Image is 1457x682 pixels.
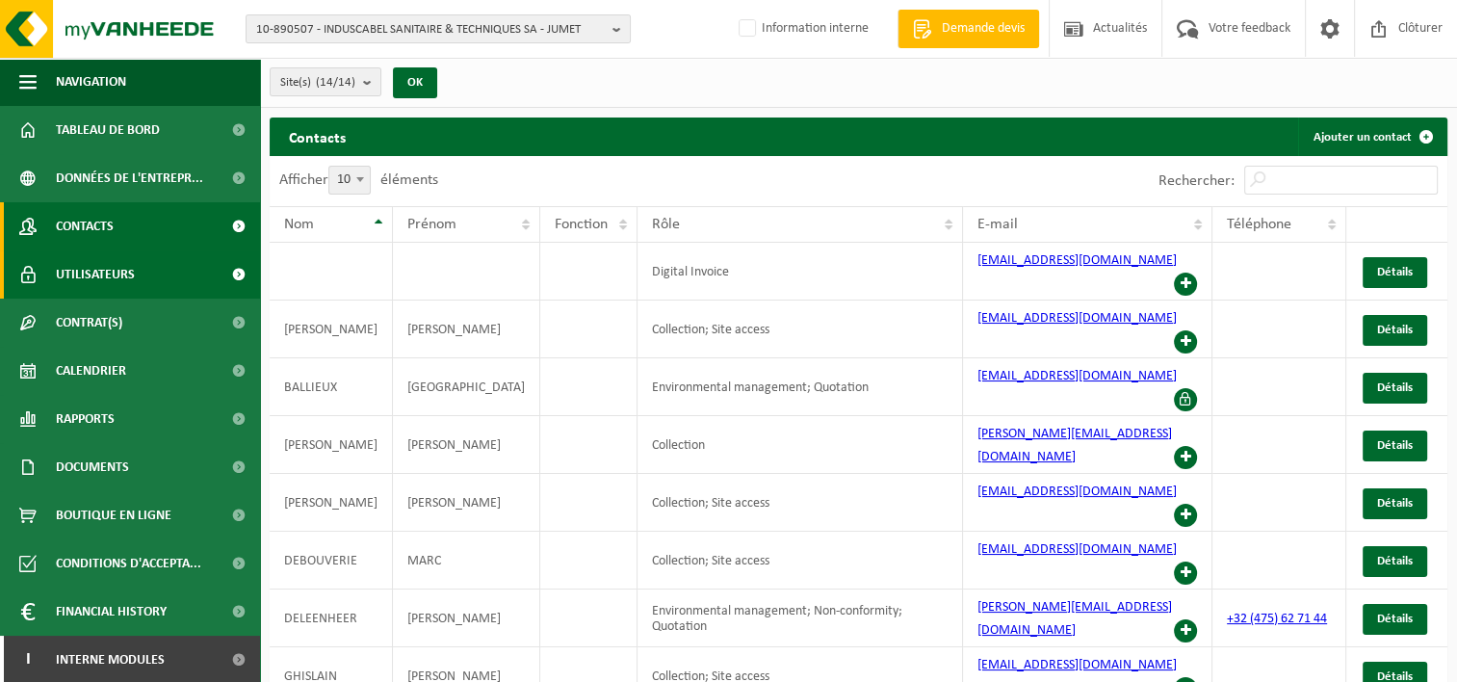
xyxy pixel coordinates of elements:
td: [PERSON_NAME] [393,474,540,532]
a: [PERSON_NAME][EMAIL_ADDRESS][DOMAIN_NAME] [977,427,1172,464]
label: Information interne [735,14,869,43]
span: Contrat(s) [56,299,122,347]
td: Digital Invoice [637,243,963,301]
td: [PERSON_NAME] [270,416,393,474]
td: Collection [637,416,963,474]
span: Détails [1377,613,1413,625]
span: Nom [284,217,314,232]
span: Détails [1377,497,1413,510]
button: Site(s)(14/14) [270,67,381,96]
a: [EMAIL_ADDRESS][DOMAIN_NAME] [977,658,1177,672]
span: Détails [1377,555,1413,567]
label: Afficher éléments [279,172,438,188]
span: E-mail [977,217,1018,232]
td: [GEOGRAPHIC_DATA] [393,358,540,416]
span: Conditions d'accepta... [56,539,201,588]
span: 10 [329,167,370,194]
td: Collection; Site access [637,301,963,358]
span: Rapports [56,395,115,443]
span: Tableau de bord [56,106,160,154]
a: Détails [1363,431,1427,461]
span: 10-890507 - INDUSCABEL SANITAIRE & TECHNIQUES SA - JUMET [256,15,605,44]
a: Détails [1363,315,1427,346]
td: BALLIEUX [270,358,393,416]
span: Demande devis [937,19,1029,39]
td: MARC [393,532,540,590]
td: Collection; Site access [637,474,963,532]
span: Calendrier [56,347,126,395]
span: Détails [1377,381,1413,394]
label: Rechercher: [1158,173,1235,189]
a: [EMAIL_ADDRESS][DOMAIN_NAME] [977,253,1177,268]
a: Détails [1363,488,1427,519]
span: Rôle [652,217,680,232]
td: [PERSON_NAME] [393,301,540,358]
td: DELEENHEER [270,590,393,647]
span: Détails [1377,266,1413,278]
a: [EMAIL_ADDRESS][DOMAIN_NAME] [977,542,1177,557]
count: (14/14) [316,76,355,89]
span: Données de l'entrepr... [56,154,203,202]
a: Détails [1363,546,1427,577]
td: [PERSON_NAME] [393,416,540,474]
span: Détails [1377,324,1413,336]
span: Prénom [407,217,456,232]
td: Collection; Site access [637,532,963,590]
a: [PERSON_NAME][EMAIL_ADDRESS][DOMAIN_NAME] [977,600,1172,638]
button: OK [393,67,437,98]
span: Téléphone [1227,217,1291,232]
span: Boutique en ligne [56,491,171,539]
span: Site(s) [280,68,355,97]
span: Navigation [56,58,126,106]
h2: Contacts [270,118,365,155]
a: Détails [1363,257,1427,288]
a: [EMAIL_ADDRESS][DOMAIN_NAME] [977,485,1177,499]
span: Financial History [56,588,167,636]
td: DEBOUVERIE [270,532,393,590]
td: Environmental management; Quotation [637,358,963,416]
a: Demande devis [898,10,1039,48]
a: Détails [1363,604,1427,635]
span: Fonction [555,217,608,232]
a: [EMAIL_ADDRESS][DOMAIN_NAME] [977,311,1177,326]
button: 10-890507 - INDUSCABEL SANITAIRE & TECHNIQUES SA - JUMET [246,14,631,43]
a: Détails [1363,373,1427,404]
td: Environmental management; Non-conformity; Quotation [637,590,963,647]
span: Documents [56,443,129,491]
span: Contacts [56,202,114,250]
a: +32 (475) 62 71 44 [1227,612,1327,626]
a: [EMAIL_ADDRESS][DOMAIN_NAME] [977,369,1177,383]
td: [PERSON_NAME] [270,474,393,532]
span: 10 [328,166,371,195]
td: [PERSON_NAME] [393,590,540,647]
td: [PERSON_NAME] [270,301,393,358]
a: Ajouter un contact [1298,118,1445,156]
span: Détails [1377,439,1413,452]
span: Utilisateurs [56,250,135,299]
